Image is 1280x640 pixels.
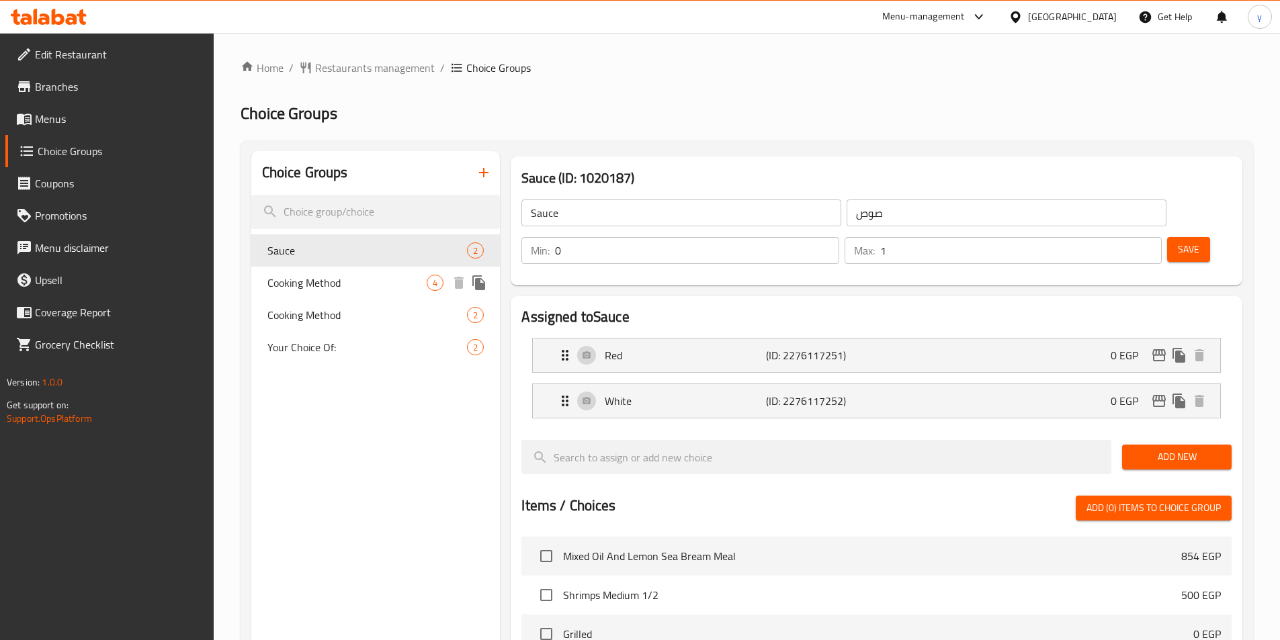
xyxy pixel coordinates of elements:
[521,332,1232,378] li: Expand
[5,167,214,199] a: Coupons
[605,393,765,409] p: White
[449,273,469,293] button: delete
[1028,9,1117,24] div: [GEOGRAPHIC_DATA]
[1122,445,1232,469] button: Add New
[766,393,873,409] p: (ID: 2276117252)
[521,440,1111,474] input: search
[1149,391,1169,411] button: edit
[262,163,348,183] h2: Choice Groups
[315,60,435,76] span: Restaurants management
[533,384,1220,418] div: Expand
[1167,237,1210,262] button: Save
[267,242,468,259] span: Sauce
[467,307,484,323] div: Choices
[882,9,965,25] div: Menu-management
[5,71,214,103] a: Branches
[241,98,337,128] span: Choice Groups
[531,242,550,259] p: Min:
[35,208,203,224] span: Promotions
[1169,391,1189,411] button: duplicate
[766,347,873,363] p: (ID: 2276117251)
[241,60,1253,76] nav: breadcrumb
[427,277,443,289] span: 4
[251,267,501,299] div: Cooking Method4deleteduplicate
[35,272,203,288] span: Upsell
[440,60,445,76] li: /
[1257,9,1262,24] span: y
[42,373,62,391] span: 1.0.0
[5,328,214,361] a: Grocery Checklist
[267,307,468,323] span: Cooking Method
[289,60,294,76] li: /
[469,273,489,293] button: duplicate
[467,339,484,355] div: Choices
[267,275,427,291] span: Cooking Method
[299,60,435,76] a: Restaurants management
[35,175,203,191] span: Coupons
[533,338,1220,372] div: Expand
[854,242,875,259] p: Max:
[521,307,1232,327] h2: Assigned to Sauce
[468,309,483,322] span: 2
[5,232,214,264] a: Menu disclaimer
[5,103,214,135] a: Menus
[467,242,484,259] div: Choices
[251,331,501,363] div: Your Choice Of:2
[1181,587,1221,603] p: 500 EGP
[35,79,203,95] span: Branches
[1189,345,1209,365] button: delete
[251,195,501,229] input: search
[521,167,1232,189] h3: Sauce (ID: 1020187)
[427,275,443,291] div: Choices
[5,296,214,328] a: Coverage Report
[5,199,214,232] a: Promotions
[1086,500,1221,516] span: Add (0) items to choice group
[38,143,203,159] span: Choice Groups
[1076,496,1232,520] button: Add (0) items to choice group
[466,60,531,76] span: Choice Groups
[1189,391,1209,411] button: delete
[7,396,69,414] span: Get support on:
[35,111,203,127] span: Menus
[7,373,40,391] span: Version:
[532,581,560,609] span: Select choice
[1149,345,1169,365] button: edit
[5,264,214,296] a: Upsell
[35,240,203,256] span: Menu disclaimer
[1169,345,1189,365] button: duplicate
[1111,393,1149,409] p: 0 EGP
[563,548,1181,564] span: Mixed Oil And Lemon Sea Bream Meal
[605,347,765,363] p: Red
[251,299,501,331] div: Cooking Method2
[532,542,560,570] span: Select choice
[251,234,501,267] div: Sauce2
[521,496,615,516] h2: Items / Choices
[563,587,1181,603] span: Shrimps Medium 1/2
[241,60,284,76] a: Home
[5,38,214,71] a: Edit Restaurant
[521,378,1232,424] li: Expand
[35,336,203,353] span: Grocery Checklist
[468,244,483,257] span: 2
[1111,347,1149,363] p: 0 EGP
[1181,548,1221,564] p: 854 EGP
[267,339,468,355] span: Your Choice Of:
[7,410,92,427] a: Support.OpsPlatform
[35,46,203,62] span: Edit Restaurant
[1178,241,1199,258] span: Save
[1133,449,1221,465] span: Add New
[468,341,483,354] span: 2
[35,304,203,320] span: Coverage Report
[5,135,214,167] a: Choice Groups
